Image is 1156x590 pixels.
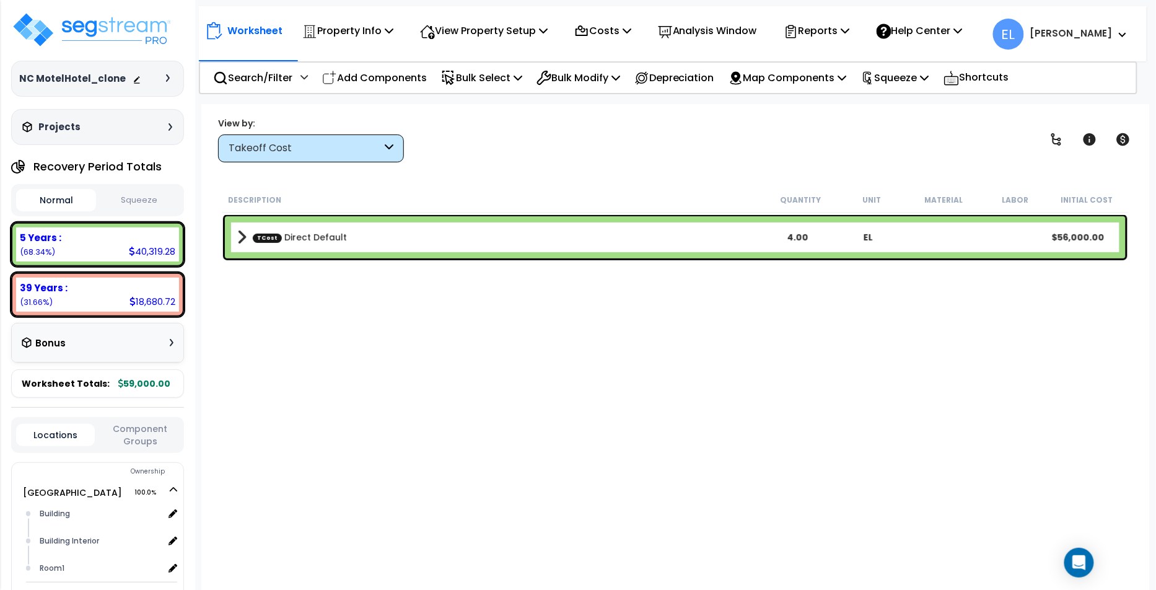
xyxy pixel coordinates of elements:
small: Labor [1002,195,1028,205]
p: Analysis Window [658,22,757,39]
div: Depreciation [628,63,721,92]
p: Costs [574,22,631,39]
small: Unit [863,195,882,205]
img: logo_pro_r.png [11,11,172,48]
div: 18,680.72 [129,295,175,308]
div: Room1 [37,561,164,576]
a: Custom Item [253,231,347,244]
div: Ownership [37,464,183,479]
p: Worksheet [227,22,282,39]
h4: Recovery Period Totals [33,161,162,173]
button: Component Groups [101,422,180,448]
h3: Bonus [35,338,66,349]
button: Squeeze [99,190,179,211]
div: Takeoff Cost [229,141,382,156]
p: Property Info [302,22,393,39]
div: Add Components [315,63,434,92]
p: Map Components [729,69,847,86]
div: Building [37,506,164,521]
h3: NC MotelHotel_clone [19,73,126,85]
small: (31.66%) [20,297,53,307]
div: View by: [218,117,404,130]
p: Bulk Select [441,69,522,86]
b: 5 Years : [20,231,61,244]
div: Shortcuts [937,63,1016,93]
p: Bulk Modify [536,69,620,86]
div: 40,319.28 [129,245,175,258]
div: Open Intercom Messenger [1064,548,1094,578]
p: View Property Setup [420,22,548,39]
small: Initial Cost [1061,195,1113,205]
small: Quantity [780,195,821,205]
p: Shortcuts [944,69,1009,87]
div: Building Interior [37,534,164,548]
small: (68.34%) [20,247,55,257]
p: Reports [784,22,850,39]
p: Depreciation [634,69,714,86]
small: Description [228,195,281,205]
span: EL [993,19,1024,50]
b: [PERSON_NAME] [1030,27,1113,40]
div: EL [833,231,903,244]
p: Add Components [322,69,427,86]
small: Material [924,195,963,205]
b: 39 Years : [20,281,68,294]
a: [GEOGRAPHIC_DATA] 100.0% [23,487,122,499]
div: 4.00 [763,231,833,244]
p: Search/Filter [213,69,292,86]
span: 100.0% [134,485,167,500]
div: $56,000.00 [1043,231,1113,244]
button: Normal [16,189,96,211]
span: TCost [253,233,282,242]
span: Worksheet Totals: [22,377,110,390]
b: 59,000.00 [118,377,170,390]
p: Help Center [877,22,963,39]
p: Squeeze [861,69,929,86]
button: Locations [16,424,95,446]
h3: Projects [38,121,81,133]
